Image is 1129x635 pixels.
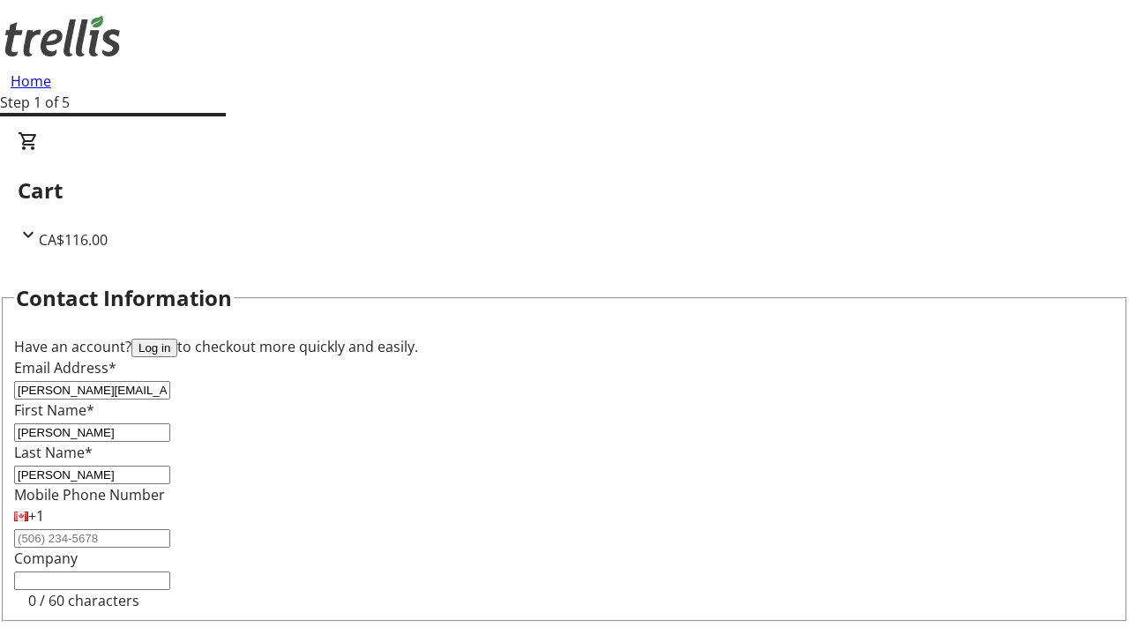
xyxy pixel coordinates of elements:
[14,400,94,420] label: First Name*
[18,175,1111,206] h2: Cart
[14,358,116,377] label: Email Address*
[16,282,232,314] h2: Contact Information
[18,131,1111,250] div: CartCA$116.00
[14,529,170,548] input: (506) 234-5678
[14,485,165,504] label: Mobile Phone Number
[28,591,139,610] tr-character-limit: 0 / 60 characters
[14,443,93,462] label: Last Name*
[131,339,177,357] button: Log in
[14,549,78,568] label: Company
[14,336,1115,357] div: Have an account? to checkout more quickly and easily.
[39,230,108,250] span: CA$116.00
